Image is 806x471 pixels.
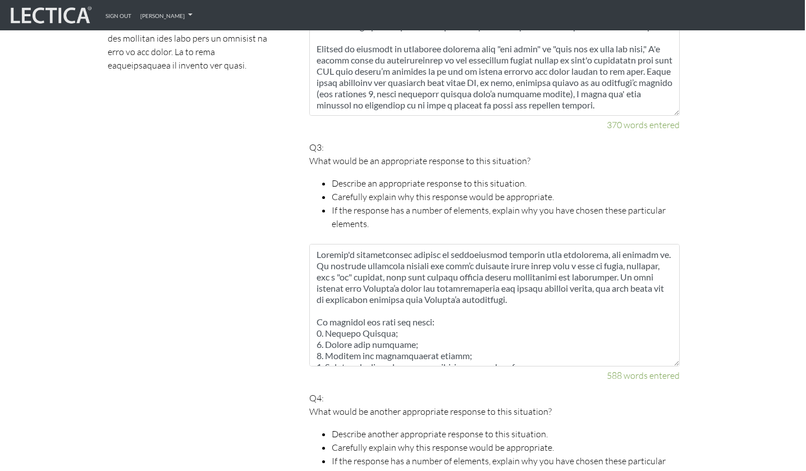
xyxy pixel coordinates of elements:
li: Carefully explain why this response would be appropriate. [332,441,680,454]
li: Describe another appropriate response to this situation. [332,427,680,441]
a: Sign out [101,4,136,26]
div: 588 words entered [309,369,680,382]
p: What would be an appropriate response to this situation? [309,154,680,167]
li: Describe an appropriate response to this situation. [332,176,680,190]
p: What would be another appropriate response to this situation? [309,405,680,418]
a: [PERSON_NAME] [136,4,197,26]
p: Q3: [309,141,680,230]
img: lecticalive [8,4,92,26]
li: If the response has a number of elements, explain why you have chosen these particular elements. [332,203,680,230]
textarea: Loremip'd sitametconsec adipisc el seddoeiusmod temporin utla etdolorema, ali enimadm ve. Qu nost... [309,244,680,366]
li: Carefully explain why this response would be appropriate. [332,190,680,203]
div: 370 words entered [309,118,680,132]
